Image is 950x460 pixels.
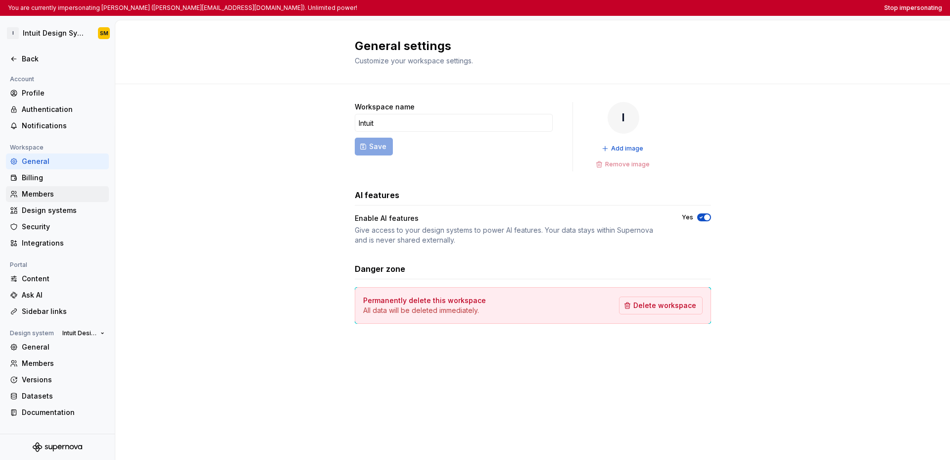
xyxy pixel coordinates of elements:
[6,203,109,218] a: Design systems
[6,271,109,287] a: Content
[22,274,105,284] div: Content
[6,287,109,303] a: Ask AI
[6,118,109,134] a: Notifications
[6,259,31,271] div: Portal
[22,156,105,166] div: General
[6,102,109,117] a: Authentication
[633,301,696,310] span: Delete workspace
[22,290,105,300] div: Ask AI
[62,329,96,337] span: Intuit Design System
[682,213,693,221] label: Yes
[6,304,109,319] a: Sidebar links
[22,189,105,199] div: Members
[355,225,664,245] div: Give access to your design systems to power AI features. Your data stays within Supernova and is ...
[355,213,419,223] div: Enable AI features
[884,4,942,12] button: Stop impersonating
[619,297,703,314] button: Delete workspace
[22,342,105,352] div: General
[599,142,648,155] button: Add image
[6,142,47,153] div: Workspace
[6,356,109,371] a: Members
[7,27,19,39] div: I
[6,170,109,186] a: Billing
[22,104,105,114] div: Authentication
[355,38,699,54] h2: General settings
[355,56,473,65] span: Customize your workspace settings.
[6,372,109,388] a: Versions
[6,219,109,235] a: Security
[6,51,109,67] a: Back
[6,73,38,85] div: Account
[22,238,105,248] div: Integrations
[6,235,109,251] a: Integrations
[22,121,105,131] div: Notifications
[22,88,105,98] div: Profile
[22,375,105,385] div: Versions
[6,153,109,169] a: General
[6,327,58,339] div: Design system
[22,173,105,183] div: Billing
[6,85,109,101] a: Profile
[8,4,357,12] p: You are currently impersonating [PERSON_NAME] ([PERSON_NAME][EMAIL_ADDRESS][DOMAIN_NAME]). Unlimi...
[22,307,105,316] div: Sidebar links
[23,28,86,38] div: Intuit Design System
[355,102,415,112] label: Workspace name
[6,388,109,404] a: Datasets
[355,189,399,201] h3: AI features
[611,145,643,153] span: Add image
[22,54,105,64] div: Back
[6,186,109,202] a: Members
[363,306,486,315] p: All data will be deleted immediately.
[2,22,113,44] button: IIntuit Design SystemSM
[363,296,486,306] h4: Permanently delete this workspace
[100,29,108,37] div: SM
[22,222,105,232] div: Security
[608,102,639,134] div: I
[22,358,105,368] div: Members
[6,405,109,420] a: Documentation
[33,442,82,452] svg: Supernova Logo
[22,408,105,417] div: Documentation
[22,391,105,401] div: Datasets
[22,205,105,215] div: Design systems
[355,263,405,275] h3: Danger zone
[6,339,109,355] a: General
